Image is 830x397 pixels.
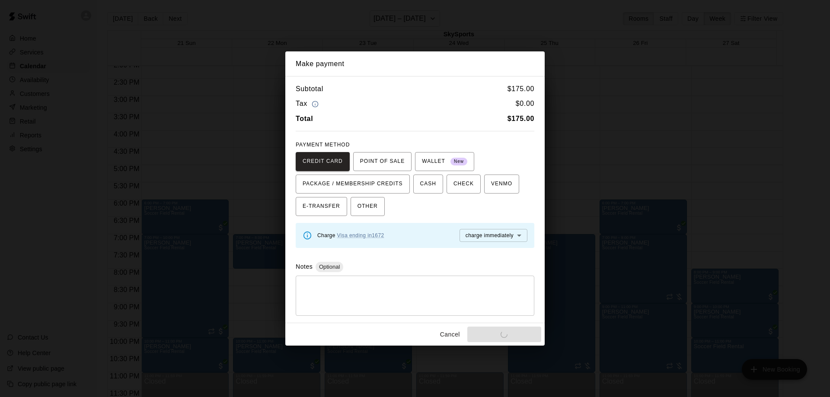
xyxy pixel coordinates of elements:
[296,142,350,148] span: PAYMENT METHOD
[296,175,410,194] button: PACKAGE / MEMBERSHIP CREDITS
[422,155,467,168] span: WALLET
[303,177,403,191] span: PACKAGE / MEMBERSHIP CREDITS
[453,177,474,191] span: CHECK
[296,197,347,216] button: E-TRANSFER
[303,200,340,213] span: E-TRANSFER
[296,83,323,95] h6: Subtotal
[508,83,534,95] h6: $ 175.00
[508,115,534,122] b: $ 175.00
[358,200,378,213] span: OTHER
[415,152,474,171] button: WALLET New
[436,327,464,343] button: Cancel
[296,98,321,110] h6: Tax
[491,177,512,191] span: VENMO
[317,232,384,238] span: Charge
[450,156,467,168] span: New
[296,115,313,122] b: Total
[360,155,405,168] span: POINT OF SALE
[516,98,534,110] h6: $ 0.00
[316,264,343,270] span: Optional
[351,197,385,216] button: OTHER
[466,232,514,238] span: charge immediately
[413,175,443,194] button: CASH
[285,51,545,76] h2: Make payment
[303,155,343,168] span: CREDIT CARD
[420,177,436,191] span: CASH
[447,175,481,194] button: CHECK
[296,263,313,270] label: Notes
[484,175,519,194] button: VENMO
[296,152,350,171] button: CREDIT CARD
[337,232,384,238] a: Visa ending in 1672
[353,152,412,171] button: POINT OF SALE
